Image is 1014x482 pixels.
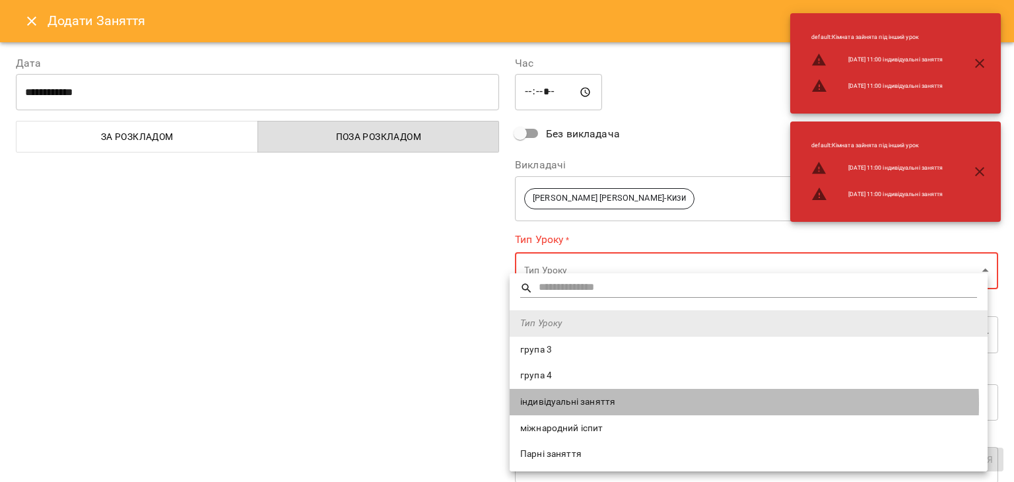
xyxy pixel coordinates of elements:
[801,28,953,47] li: default : Кімната зайнята під інший урок
[520,396,977,409] span: індивідуальні заняття
[801,181,953,207] li: [DATE] 11:00 індивідуальні заняття
[520,422,977,435] span: міжнародний іспит
[520,369,977,382] span: група 4
[520,317,977,330] span: Тип Уроку
[801,155,953,182] li: [DATE] 11:00 індивідуальні заняття
[801,136,953,155] li: default : Кімната зайнята під інший урок
[520,448,977,461] span: Парні заняття
[520,343,977,357] span: група 3
[801,73,953,99] li: [DATE] 11:00 індивідуальні заняття
[801,47,953,73] li: [DATE] 11:00 індивідуальні заняття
